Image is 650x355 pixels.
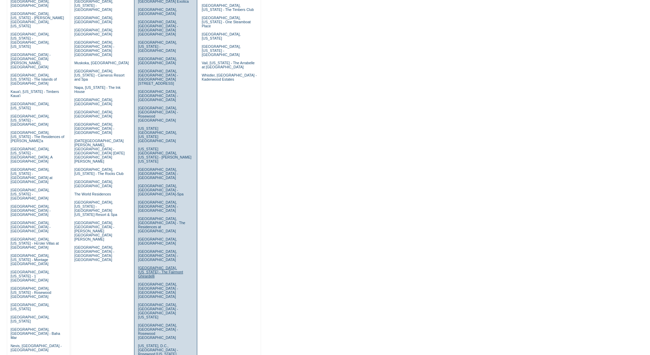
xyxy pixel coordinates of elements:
[138,147,191,163] a: [US_STATE][GEOGRAPHIC_DATA], [US_STATE] - [PERSON_NAME] [US_STATE]
[74,69,125,81] a: [GEOGRAPHIC_DATA], [US_STATE] - Carneros Resort and Spa
[74,167,124,176] a: [GEOGRAPHIC_DATA], [US_STATE] - The Rocks Club
[74,61,129,65] a: Muskoka, [GEOGRAPHIC_DATA]
[74,245,114,262] a: [GEOGRAPHIC_DATA], [GEOGRAPHIC_DATA] - [GEOGRAPHIC_DATA] [GEOGRAPHIC_DATA]
[11,188,49,200] a: [GEOGRAPHIC_DATA], [US_STATE] - [GEOGRAPHIC_DATA]
[74,40,114,57] a: [GEOGRAPHIC_DATA], [GEOGRAPHIC_DATA] - [GEOGRAPHIC_DATA] [GEOGRAPHIC_DATA]
[138,90,178,102] a: [GEOGRAPHIC_DATA], [GEOGRAPHIC_DATA] - [GEOGRAPHIC_DATA]
[138,184,183,196] a: [GEOGRAPHIC_DATA], [GEOGRAPHIC_DATA] - [GEOGRAPHIC_DATA]-Spa
[74,192,111,196] a: The World Residences
[11,90,59,98] a: Kaua'i, [US_STATE] - Timbers Kaua'i
[74,221,114,241] a: [GEOGRAPHIC_DATA], [GEOGRAPHIC_DATA] - [PERSON_NAME][GEOGRAPHIC_DATA][PERSON_NAME]
[11,167,53,184] a: [GEOGRAPHIC_DATA], [US_STATE] - [GEOGRAPHIC_DATA] at [GEOGRAPHIC_DATA]
[11,114,49,126] a: [GEOGRAPHIC_DATA], [US_STATE] - [GEOGRAPHIC_DATA]
[11,315,49,323] a: [GEOGRAPHIC_DATA], [US_STATE]
[138,237,177,245] a: [GEOGRAPHIC_DATA], [GEOGRAPHIC_DATA]
[74,98,113,106] a: [GEOGRAPHIC_DATA], [GEOGRAPHIC_DATA]
[138,249,178,262] a: [GEOGRAPHIC_DATA], [GEOGRAPHIC_DATA] - [GEOGRAPHIC_DATA]
[74,200,117,217] a: [GEOGRAPHIC_DATA], [US_STATE] - [GEOGRAPHIC_DATA] [US_STATE] Resort & Spa
[138,69,178,85] a: [GEOGRAPHIC_DATA], [GEOGRAPHIC_DATA] - [GEOGRAPHIC_DATA][STREET_ADDRESS]
[138,200,178,213] a: [GEOGRAPHIC_DATA], [GEOGRAPHIC_DATA] - [GEOGRAPHIC_DATA]
[11,344,62,352] a: Nevis, [GEOGRAPHIC_DATA] - [GEOGRAPHIC_DATA]
[138,323,178,340] a: [GEOGRAPHIC_DATA], [GEOGRAPHIC_DATA] - Rosewood [GEOGRAPHIC_DATA]
[74,16,113,24] a: [GEOGRAPHIC_DATA], [GEOGRAPHIC_DATA]
[202,44,241,57] a: [GEOGRAPHIC_DATA], [US_STATE] - [GEOGRAPHIC_DATA]
[11,270,49,282] a: [GEOGRAPHIC_DATA], [US_STATE] - 1 [GEOGRAPHIC_DATA]
[138,266,183,278] a: [GEOGRAPHIC_DATA], [US_STATE] - The Fairmont Ghirardelli
[11,327,60,340] a: [GEOGRAPHIC_DATA], [GEOGRAPHIC_DATA] - Baha Mar
[138,282,178,299] a: [GEOGRAPHIC_DATA], [GEOGRAPHIC_DATA] - [GEOGRAPHIC_DATA] [GEOGRAPHIC_DATA]
[74,122,114,135] a: [GEOGRAPHIC_DATA], [GEOGRAPHIC_DATA] - [GEOGRAPHIC_DATA]
[138,8,177,16] a: [GEOGRAPHIC_DATA], [GEOGRAPHIC_DATA]
[138,106,178,122] a: [GEOGRAPHIC_DATA], [GEOGRAPHIC_DATA] - Rosewood [GEOGRAPHIC_DATA]
[11,131,64,143] a: [GEOGRAPHIC_DATA], [US_STATE] - The Residences of [PERSON_NAME]'a
[74,180,113,188] a: [GEOGRAPHIC_DATA], [GEOGRAPHIC_DATA]
[138,40,177,53] a: [GEOGRAPHIC_DATA], [US_STATE] - [GEOGRAPHIC_DATA]
[138,126,177,143] a: [US_STATE][GEOGRAPHIC_DATA], [US_STATE][GEOGRAPHIC_DATA]
[202,16,251,28] a: [GEOGRAPHIC_DATA], [US_STATE] - One Steamboat Place
[74,85,121,94] a: Napa, [US_STATE] - The Ink House
[11,12,64,28] a: [GEOGRAPHIC_DATA], [US_STATE] - [PERSON_NAME][GEOGRAPHIC_DATA], [US_STATE]
[11,147,53,163] a: [GEOGRAPHIC_DATA], [US_STATE] - [GEOGRAPHIC_DATA], A [GEOGRAPHIC_DATA]
[74,110,113,118] a: [GEOGRAPHIC_DATA], [GEOGRAPHIC_DATA]
[11,286,51,299] a: [GEOGRAPHIC_DATA], [US_STATE] - Rosewood [GEOGRAPHIC_DATA]
[74,139,125,163] a: [DATE][GEOGRAPHIC_DATA][PERSON_NAME], [GEOGRAPHIC_DATA] - [GEOGRAPHIC_DATA] [DATE][GEOGRAPHIC_DAT...
[11,303,49,311] a: [GEOGRAPHIC_DATA], [US_STATE]
[11,254,49,266] a: [GEOGRAPHIC_DATA], [US_STATE] - Montage [GEOGRAPHIC_DATA]
[11,221,50,233] a: [GEOGRAPHIC_DATA], [GEOGRAPHIC_DATA] - [GEOGRAPHIC_DATA]
[202,32,241,40] a: [GEOGRAPHIC_DATA], [US_STATE]
[138,217,185,233] a: [GEOGRAPHIC_DATA], [GEOGRAPHIC_DATA] - The Residences at [GEOGRAPHIC_DATA]
[11,204,50,217] a: [GEOGRAPHIC_DATA], [GEOGRAPHIC_DATA] - [GEOGRAPHIC_DATA]
[138,57,177,65] a: [GEOGRAPHIC_DATA], [GEOGRAPHIC_DATA]
[11,73,57,85] a: [GEOGRAPHIC_DATA], [US_STATE] - The Islands of [GEOGRAPHIC_DATA]
[11,53,50,69] a: [GEOGRAPHIC_DATA] - [GEOGRAPHIC_DATA][PERSON_NAME], [GEOGRAPHIC_DATA]
[202,61,255,69] a: Vail, [US_STATE] - The Arrabelle at [GEOGRAPHIC_DATA]
[138,20,178,36] a: [GEOGRAPHIC_DATA], [GEOGRAPHIC_DATA] - [GEOGRAPHIC_DATA] [GEOGRAPHIC_DATA]
[138,303,178,319] a: [GEOGRAPHIC_DATA], [GEOGRAPHIC_DATA] - [GEOGRAPHIC_DATA] [US_STATE]
[74,28,113,36] a: [GEOGRAPHIC_DATA], [GEOGRAPHIC_DATA]
[202,3,254,12] a: [GEOGRAPHIC_DATA], [US_STATE] - The Timbers Club
[11,237,59,249] a: [GEOGRAPHIC_DATA], [US_STATE] - Ho'olei Villas at [GEOGRAPHIC_DATA]
[202,73,257,81] a: Whistler, [GEOGRAPHIC_DATA] - Kadenwood Estates
[11,32,49,49] a: [GEOGRAPHIC_DATA], [US_STATE] - [GEOGRAPHIC_DATA], [US_STATE]
[138,167,178,180] a: [GEOGRAPHIC_DATA], [GEOGRAPHIC_DATA] - [GEOGRAPHIC_DATA]
[11,102,49,110] a: [GEOGRAPHIC_DATA], [US_STATE]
